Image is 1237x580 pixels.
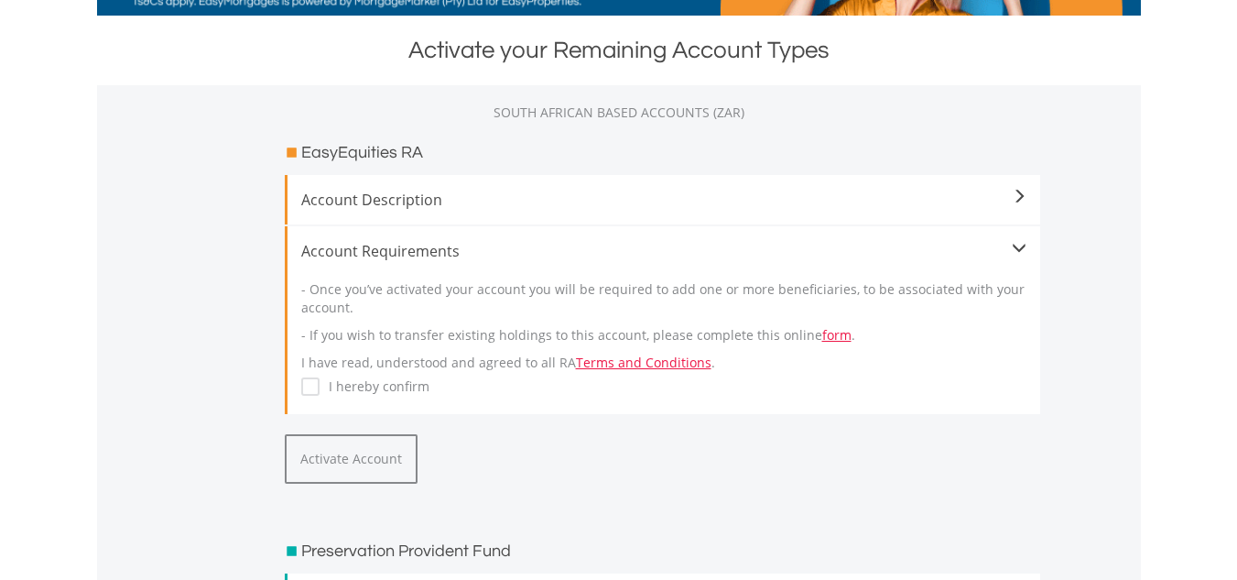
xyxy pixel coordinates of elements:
span: Account Description [301,189,1026,211]
div: Activate your Remaining Account Types [97,34,1141,67]
div: SOUTH AFRICAN BASED ACCOUNTS (ZAR) [97,104,1141,122]
a: form [822,326,852,344]
p: - If you wish to transfer existing holdings to this account, please complete this online . [301,326,1026,345]
h3: EasyEquities RA [301,140,423,166]
div: Account Requirements [301,240,1026,262]
button: Activate Account [285,434,418,484]
h3: Preservation Provident Fund [301,539,511,564]
p: - Once you’ve activated your account you will be required to add one or more beneficiaries, to be... [301,280,1026,317]
label: I hereby confirm [320,378,429,396]
div: I have read, understood and agreed to all RA . [301,262,1026,400]
a: Terms and Conditions [576,354,711,371]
